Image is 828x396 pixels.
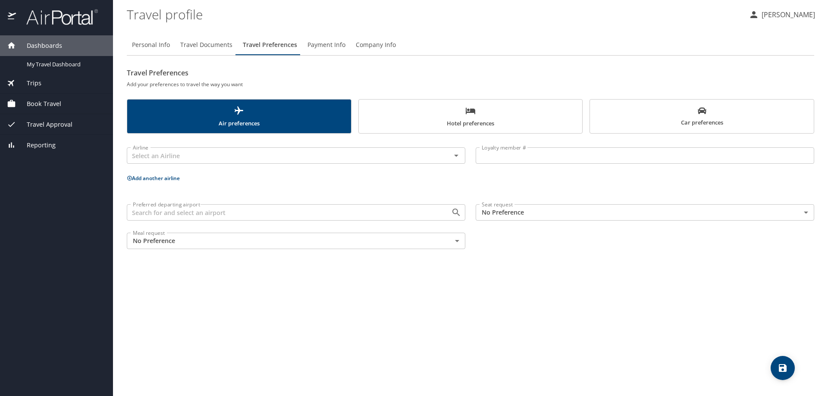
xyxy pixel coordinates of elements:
h2: Travel Preferences [127,66,814,80]
div: No Preference [476,204,814,221]
span: My Travel Dashboard [27,60,103,69]
div: Profile [127,34,814,55]
span: Payment Info [307,40,345,50]
button: Add another airline [127,175,180,182]
input: Search for and select an airport [129,207,437,218]
span: Trips [16,78,41,88]
span: Dashboards [16,41,62,50]
h6: Add your preferences to travel the way you want [127,80,814,89]
img: icon-airportal.png [8,9,17,25]
input: Select an Airline [129,150,437,161]
button: Open [450,150,462,162]
button: save [771,356,795,380]
span: Car preferences [595,106,809,128]
span: Reporting [16,140,56,150]
span: Personal Info [132,40,170,50]
h1: Travel profile [127,1,742,28]
button: [PERSON_NAME] [745,7,819,22]
span: Travel Preferences [243,40,297,50]
p: [PERSON_NAME] [759,9,815,20]
span: Book Travel [16,99,61,109]
div: scrollable force tabs example [127,99,814,134]
img: airportal-logo.png [17,9,98,25]
span: Air preferences [132,106,346,128]
span: Travel Documents [180,40,232,50]
div: No Preference [127,233,465,249]
span: Hotel preferences [364,106,577,128]
span: Travel Approval [16,120,72,129]
button: Open [450,206,462,218]
span: Company Info [356,40,396,50]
